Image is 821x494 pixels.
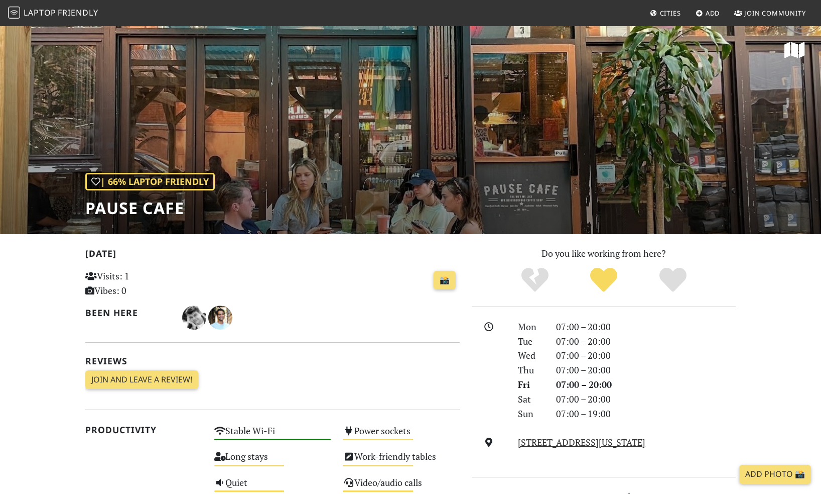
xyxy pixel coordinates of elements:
[512,407,550,421] div: Sun
[512,334,550,349] div: Tue
[8,7,20,19] img: LaptopFriendly
[85,356,460,366] h2: Reviews
[706,9,720,18] span: Add
[337,448,466,474] div: Work-friendly tables
[512,320,550,334] div: Mon
[692,4,724,22] a: Add
[550,377,742,392] div: 07:00 – 20:00
[85,199,215,218] h1: Pause Cafe
[550,363,742,377] div: 07:00 – 20:00
[569,266,638,294] div: Yes
[24,7,56,18] span: Laptop
[85,173,215,190] div: | 66% Laptop Friendly
[472,246,736,261] p: Do you like working from here?
[182,311,208,323] span: Vlad Sitalo
[208,306,232,330] img: 2325-shridhar.jpg
[739,465,811,484] a: Add Photo 📸
[550,348,742,363] div: 07:00 – 20:00
[337,423,466,448] div: Power sockets
[512,348,550,363] div: Wed
[85,248,460,263] h2: [DATE]
[550,407,742,421] div: 07:00 – 19:00
[660,9,681,18] span: Cities
[85,308,170,318] h2: Been here
[512,377,550,392] div: Fri
[638,266,708,294] div: Definitely!
[182,306,206,330] img: 2406-vlad.jpg
[85,425,202,435] h2: Productivity
[58,7,98,18] span: Friendly
[518,436,645,448] a: [STREET_ADDRESS][US_STATE]
[744,9,806,18] span: Join Community
[550,392,742,407] div: 07:00 – 20:00
[646,4,685,22] a: Cities
[85,370,198,389] a: Join and leave a review!
[85,269,202,298] p: Visits: 1 Vibes: 0
[434,271,456,290] a: 📸
[550,334,742,349] div: 07:00 – 20:00
[550,320,742,334] div: 07:00 – 20:00
[208,423,337,448] div: Stable Wi-Fi
[208,448,337,474] div: Long stays
[8,5,98,22] a: LaptopFriendly LaptopFriendly
[730,4,810,22] a: Join Community
[500,266,570,294] div: No
[512,363,550,377] div: Thu
[208,311,232,323] span: Shridhar Gupta
[512,392,550,407] div: Sat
